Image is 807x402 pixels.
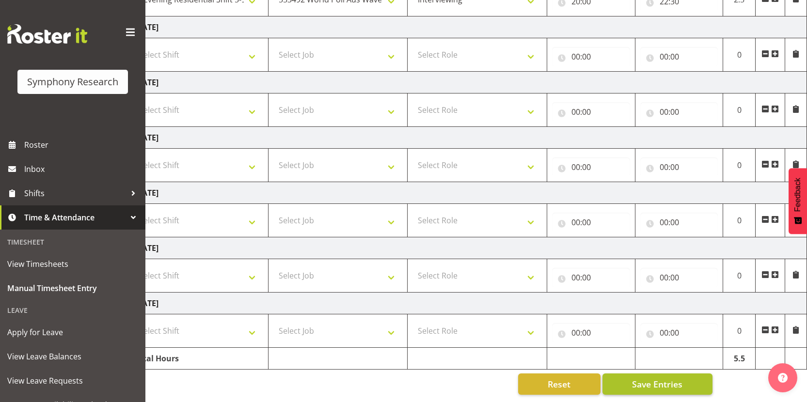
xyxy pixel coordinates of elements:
span: Manual Timesheet Entry [7,281,138,295]
td: 0 [723,259,756,293]
a: View Leave Requests [2,369,143,393]
div: Symphony Research [27,75,118,89]
td: 5.5 [723,348,756,370]
span: Reset [548,378,570,390]
input: Click to select... [640,102,718,122]
span: Feedback [793,178,802,212]
td: 0 [723,149,756,182]
input: Click to select... [640,157,718,177]
span: Roster [24,138,141,152]
input: Click to select... [640,213,718,232]
td: 0 [723,204,756,237]
td: Total Hours [129,348,269,370]
input: Click to select... [552,47,630,66]
button: Reset [518,373,601,395]
span: Save Entries [632,378,682,390]
span: View Leave Balances [7,349,138,364]
a: Manual Timesheet Entry [2,276,143,300]
button: Feedback - Show survey [789,168,807,234]
td: [DATE] [129,72,807,93]
span: Inbox [24,162,141,176]
button: Save Entries [602,373,712,395]
input: Click to select... [552,102,630,122]
span: View Timesheets [7,257,138,271]
td: 0 [723,93,756,127]
a: Apply for Leave [2,320,143,344]
span: View Leave Requests [7,373,138,388]
div: Leave [2,300,143,320]
img: Rosterit website logo [7,24,87,44]
input: Click to select... [552,157,630,177]
input: Click to select... [552,323,630,342]
img: help-xxl-2.png [778,373,788,383]
a: View Leave Balances [2,344,143,369]
input: Click to select... [552,268,630,287]
td: [DATE] [129,237,807,259]
input: Click to select... [640,47,718,66]
span: Shifts [24,186,126,201]
a: View Timesheets [2,252,143,276]
td: 0 [723,38,756,72]
input: Click to select... [640,323,718,342]
div: Timesheet [2,232,143,252]
td: [DATE] [129,16,807,38]
td: [DATE] [129,127,807,149]
input: Click to select... [552,213,630,232]
td: 0 [723,314,756,348]
span: Time & Attendance [24,210,126,225]
td: [DATE] [129,293,807,314]
input: Click to select... [640,268,718,287]
span: Apply for Leave [7,325,138,340]
td: [DATE] [129,182,807,204]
